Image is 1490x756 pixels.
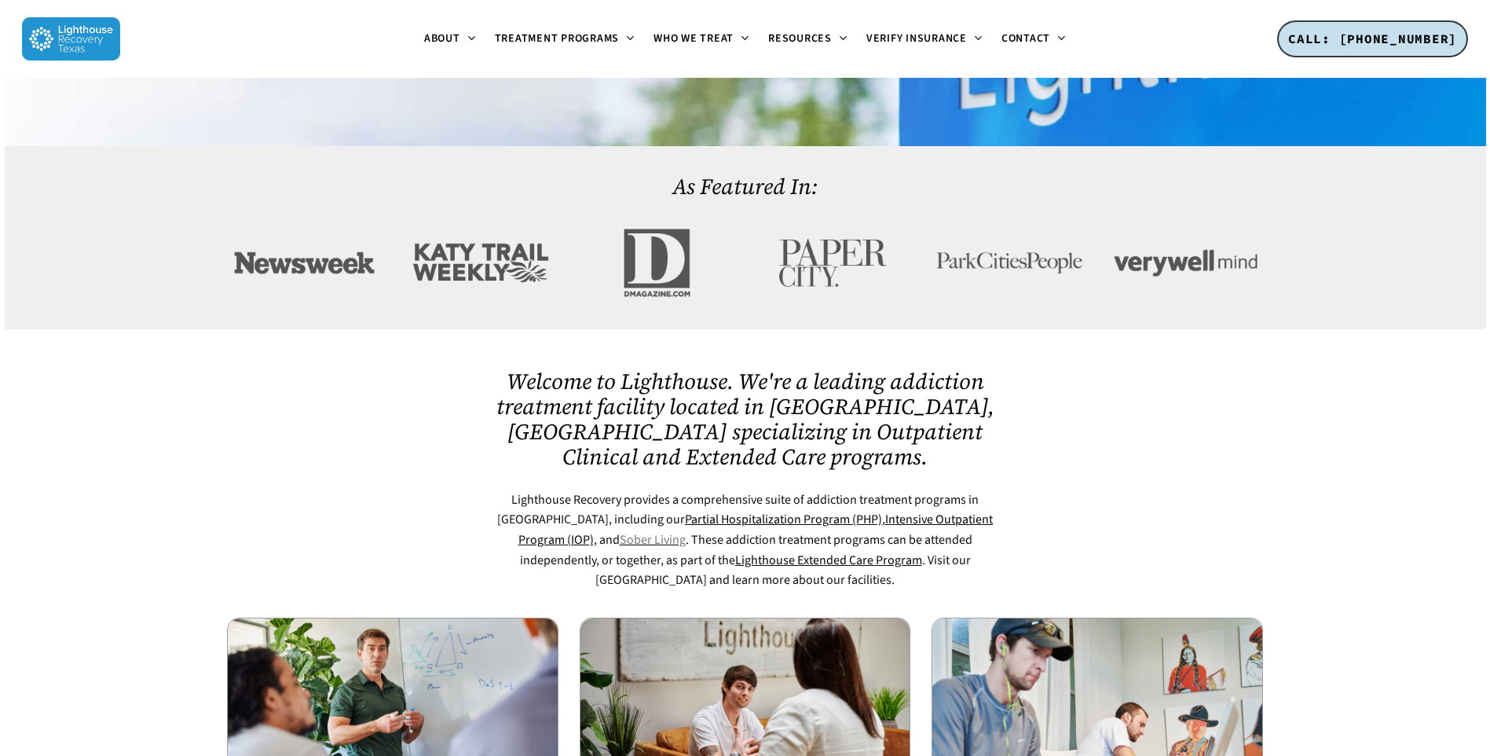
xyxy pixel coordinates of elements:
p: Lighthouse Recovery provides a comprehensive suite of addiction treatment programs in [GEOGRAPHIC... [491,490,998,591]
span: Verify Insurance [866,31,967,46]
span: Contact [1001,31,1050,46]
a: Partial Hospitalization Program (PHP) [685,511,882,528]
a: Intensive Outpatient Program (IOP) [518,511,994,549]
a: Who We Treat [644,33,759,46]
a: Contact [992,33,1075,46]
span: About [424,31,460,46]
a: Resources [759,33,857,46]
img: Lighthouse Recovery Texas [22,17,120,61]
span: Resources [768,31,832,46]
a: Sober Living [620,531,686,549]
span: Treatment Programs [495,31,620,46]
a: As Featured In: [672,171,818,201]
a: Lighthouse Extended Care Program [735,552,922,569]
a: CALL: [PHONE_NUMBER] [1277,20,1468,58]
span: Who We Treat [653,31,734,46]
a: About [415,33,485,46]
a: Treatment Programs [485,33,645,46]
a: Verify Insurance [857,33,992,46]
h2: Welcome to Lighthouse. We're a leading addiction treatment facility located in [GEOGRAPHIC_DATA],... [491,369,998,469]
span: CALL: [PHONE_NUMBER] [1288,31,1457,46]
